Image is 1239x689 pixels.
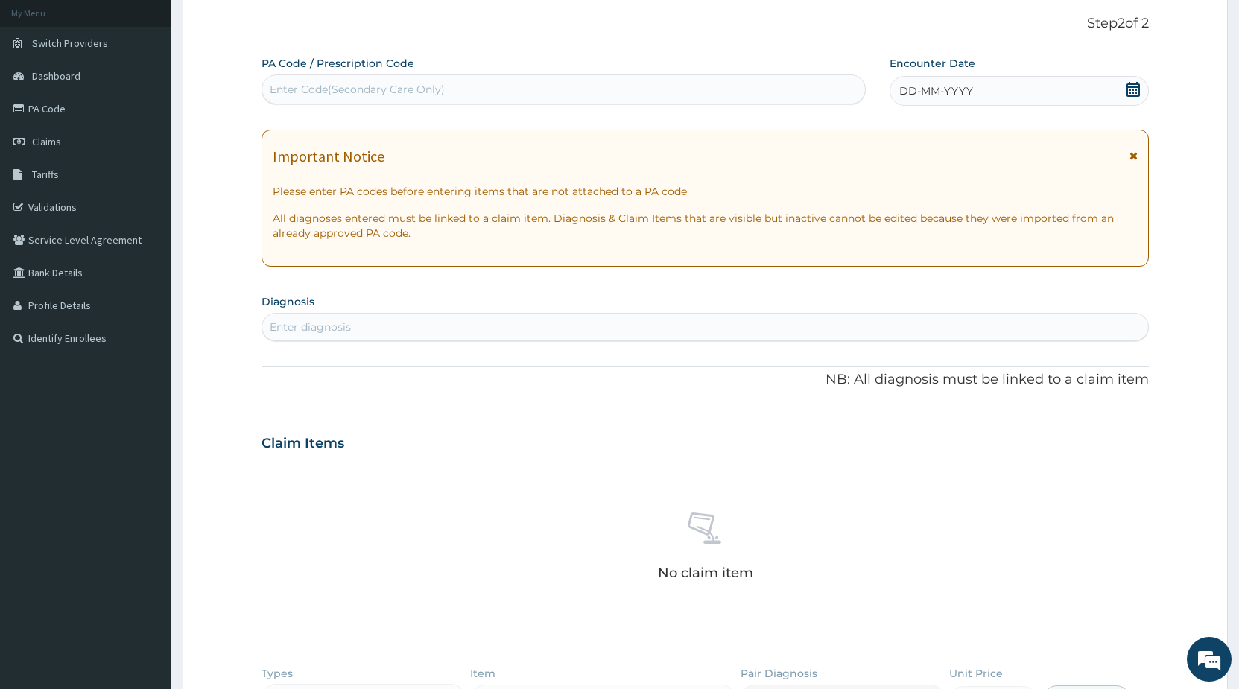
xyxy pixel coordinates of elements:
[32,69,80,83] span: Dashboard
[32,36,108,50] span: Switch Providers
[32,135,61,148] span: Claims
[270,320,351,334] div: Enter diagnosis
[273,211,1138,241] p: All diagnoses entered must be linked to a claim item. Diagnosis & Claim Items that are visible bu...
[77,83,250,103] div: Chat with us now
[7,407,284,459] textarea: Type your message and hit 'Enter'
[262,16,1149,32] p: Step 2 of 2
[244,7,280,43] div: Minimize live chat window
[273,148,384,165] h1: Important Notice
[262,294,314,309] label: Diagnosis
[86,188,206,338] span: We're online!
[270,82,445,97] div: Enter Code(Secondary Care Only)
[273,184,1138,199] p: Please enter PA codes before entering items that are not attached to a PA code
[262,56,414,71] label: PA Code / Prescription Code
[262,370,1149,390] p: NB: All diagnosis must be linked to a claim item
[28,74,60,112] img: d_794563401_company_1708531726252_794563401
[658,565,753,580] p: No claim item
[262,436,344,452] h3: Claim Items
[890,56,975,71] label: Encounter Date
[32,168,59,181] span: Tariffs
[899,83,973,98] span: DD-MM-YYYY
